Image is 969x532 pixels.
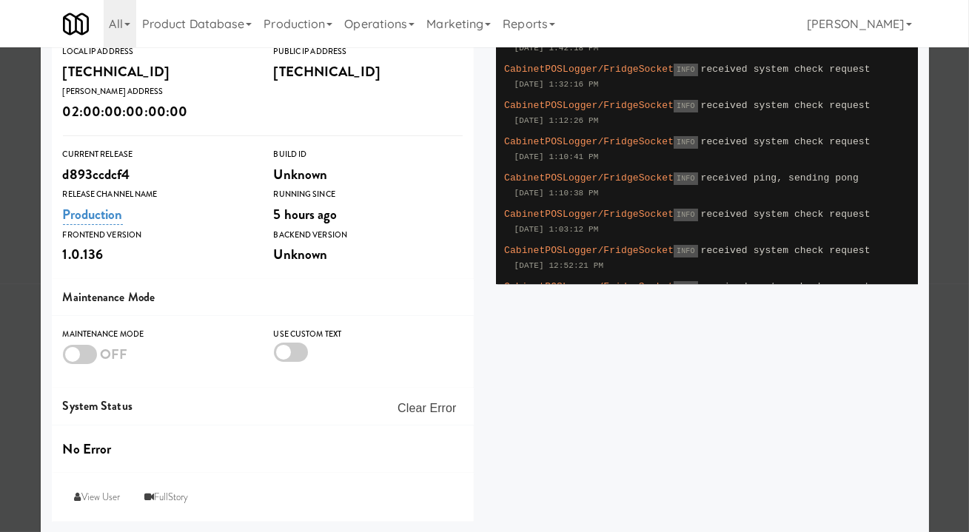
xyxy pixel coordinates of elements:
[514,152,599,161] span: [DATE] 1:10:41 PM
[63,162,252,187] div: d893ccdcf4
[63,147,252,162] div: Current Release
[133,484,201,511] a: FullStory
[63,484,133,511] a: View User
[504,100,674,111] span: CabinetPOSLogger/FridgeSocket
[63,437,463,462] div: No Error
[701,245,871,256] span: received system check request
[504,136,674,147] span: CabinetPOSLogger/FridgeSocket
[63,228,252,243] div: Frontend Version
[63,327,252,342] div: Maintenance Mode
[100,344,127,364] span: OFF
[63,11,89,37] img: Micromart
[274,242,463,267] div: Unknown
[674,281,697,294] span: INFO
[674,136,697,149] span: INFO
[701,209,871,220] span: received system check request
[674,209,697,221] span: INFO
[63,242,252,267] div: 1.0.136
[701,64,871,75] span: received system check request
[701,136,871,147] span: received system check request
[63,397,133,414] span: System Status
[274,327,463,342] div: Use Custom Text
[514,80,599,89] span: [DATE] 1:32:16 PM
[63,44,252,59] div: Local IP Address
[274,204,338,224] span: 5 hours ago
[504,281,674,292] span: CabinetPOSLogger/FridgeSocket
[504,209,674,220] span: CabinetPOSLogger/FridgeSocket
[674,172,697,185] span: INFO
[674,100,697,112] span: INFO
[674,245,697,257] span: INFO
[63,99,252,124] div: 02:00:00:00:00:00
[674,64,697,76] span: INFO
[504,172,674,183] span: CabinetPOSLogger/FridgeSocket
[274,162,463,187] div: Unknown
[274,187,463,202] div: Running Since
[514,189,599,198] span: [DATE] 1:10:38 PM
[274,44,463,59] div: Public IP Address
[514,261,604,270] span: [DATE] 12:52:21 PM
[701,281,871,292] span: received system check request
[63,289,155,306] span: Maintenance Mode
[504,64,674,75] span: CabinetPOSLogger/FridgeSocket
[63,187,252,202] div: Release Channel Name
[514,116,599,125] span: [DATE] 1:12:26 PM
[701,100,871,111] span: received system check request
[504,245,674,256] span: CabinetPOSLogger/FridgeSocket
[274,59,463,84] div: [TECHNICAL_ID]
[274,147,463,162] div: Build Id
[514,225,599,234] span: [DATE] 1:03:12 PM
[274,228,463,243] div: Backend Version
[701,172,859,183] span: received ping, sending pong
[514,44,599,53] span: [DATE] 1:42:18 PM
[392,395,462,422] button: Clear Error
[63,204,123,225] a: Production
[63,84,252,99] div: [PERSON_NAME] Address
[63,59,252,84] div: [TECHNICAL_ID]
